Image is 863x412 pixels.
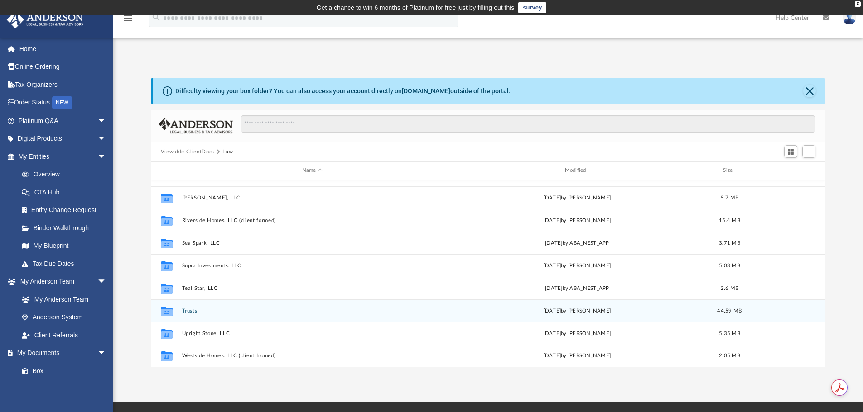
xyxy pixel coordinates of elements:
[13,219,120,237] a: Binder Walkthrough
[6,94,120,112] a: Order StatusNEW
[13,183,120,201] a: CTA Hub
[719,218,740,223] span: 15.4 MB
[719,331,740,336] span: 5.35 MB
[97,130,116,148] span: arrow_drop_down
[175,86,511,96] div: Difficulty viewing your box folder? You can also access your account directly on outside of the p...
[447,194,708,202] div: [DATE] by [PERSON_NAME]
[447,239,708,247] div: [DATE] by ABA_NEST_APP
[182,218,443,223] button: Riverside Homes, LLC (client formed)
[784,145,798,158] button: Switch to Grid View
[182,331,443,336] button: Upright Stone, LLC
[122,17,133,24] a: menu
[717,308,742,313] span: 44.59 MB
[719,353,740,358] span: 2.05 MB
[447,261,708,270] div: [DATE] by [PERSON_NAME]
[182,240,443,246] button: Sea Spark, LLC
[752,166,815,175] div: id
[161,148,214,156] button: Viewable-ClientDocs
[447,329,708,337] div: [DATE] by [PERSON_NAME]
[13,290,111,308] a: My Anderson Team
[151,180,826,367] div: grid
[97,344,116,363] span: arrow_drop_down
[97,112,116,130] span: arrow_drop_down
[802,145,816,158] button: Add
[711,166,747,175] div: Size
[13,201,120,219] a: Entity Change Request
[13,380,116,398] a: Meeting Minutes
[13,362,111,380] a: Box
[6,76,120,94] a: Tax Organizers
[447,307,708,315] div: [DATE] by [PERSON_NAME]
[182,285,443,291] button: Teal Star, LLC
[447,352,708,360] div: [DATE] by [PERSON_NAME]
[155,166,178,175] div: id
[151,12,161,22] i: search
[6,112,120,130] a: Platinum Q&Aarrow_drop_down
[13,326,116,344] a: Client Referrals
[122,13,133,24] i: menu
[855,1,861,7] div: close
[241,115,815,133] input: Search files and folders
[6,58,120,76] a: Online Ordering
[402,87,450,95] a: [DOMAIN_NAME]
[6,344,116,362] a: My Documentsarrow_drop_down
[6,273,116,291] a: My Anderson Teamarrow_drop_down
[6,147,120,166] a: My Entitiesarrow_drop_down
[13,255,120,273] a: Tax Due Dates
[6,40,120,58] a: Home
[13,237,116,255] a: My Blueprint
[182,263,443,269] button: Supra Investments, LLC
[182,308,443,314] button: Trusts
[803,85,816,97] button: Close
[447,284,708,292] div: [DATE] by ABA_NEST_APP
[13,166,120,184] a: Overview
[719,263,740,268] span: 5.03 MB
[97,273,116,291] span: arrow_drop_down
[447,216,708,224] div: [DATE] by [PERSON_NAME]
[719,240,740,245] span: 3.71 MB
[843,11,856,24] img: User Pic
[720,285,738,290] span: 2.6 MB
[4,11,86,28] img: Anderson Advisors Platinum Portal
[518,2,546,13] a: survey
[222,148,233,156] button: Law
[182,195,443,201] button: [PERSON_NAME], LLC
[181,166,442,175] div: Name
[317,2,515,13] div: Get a chance to win 6 months of Platinum for free just by filling out this
[97,147,116,166] span: arrow_drop_down
[720,195,738,200] span: 5.7 MB
[13,308,116,327] a: Anderson System
[6,130,120,148] a: Digital Productsarrow_drop_down
[52,96,72,109] div: NEW
[446,166,707,175] div: Modified
[182,353,443,359] button: Westside Homes, LLC (client fromed)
